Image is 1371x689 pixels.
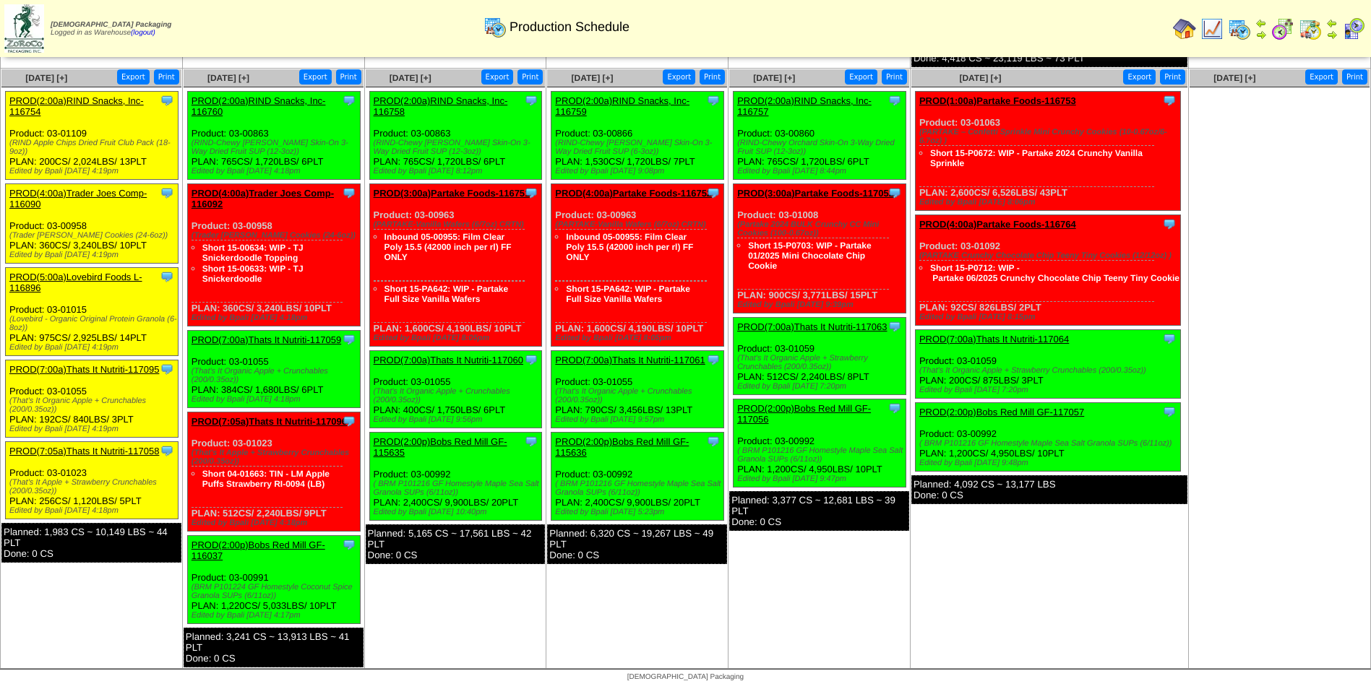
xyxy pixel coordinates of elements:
[551,351,724,428] div: Product: 03-01055 PLAN: 790CS / 3,456LBS / 13PLT
[390,73,431,83] a: [DATE] [+]
[481,69,514,84] button: Export
[547,524,727,564] div: Planned: 6,320 CS ~ 19,267 LBS ~ 49 PLT Done: 0 CS
[571,73,613,83] a: [DATE] [+]
[160,443,174,458] img: Tooltip
[706,434,721,448] img: Tooltip
[919,128,1180,145] div: (PARTAKE – Confetti Sprinkle Mini Crunchy Cookies (10-0.67oz/6-6.7oz) )
[888,319,902,334] img: Tooltip
[9,315,178,332] div: (Lovebird - Organic Original Protein Granola (6-8oz))
[192,139,360,156] div: (RIND-Chewy [PERSON_NAME] Skin-On 3-Way Dried Fruit SUP (12-3oz))
[9,478,178,495] div: (That's It Apple + Strawberry Crunchables (200/0.35oz))
[734,318,906,395] div: Product: 03-01059 PLAN: 512CS / 2,240LBS / 8PLT
[555,415,723,424] div: Edited by Bpali [DATE] 9:57pm
[192,519,360,527] div: Edited by Bpali [DATE] 4:18pm
[737,354,906,371] div: (That's It Organic Apple + Strawberry Crunchables (200/0.35oz))
[729,491,909,531] div: Planned: 3,377 CS ~ 12,681 LBS ~ 39 PLT Done: 0 CS
[9,343,178,352] div: Edited by Bpali [DATE] 4:19pm
[299,69,332,84] button: Export
[342,186,356,200] img: Tooltip
[187,412,360,532] div: Product: 03-01023 PLAN: 512CS / 2,240LBS / 9PLT
[342,93,356,108] img: Tooltip
[192,95,326,117] a: PROD(2:00a)RIND Snacks, Inc-116760
[1342,69,1367,84] button: Print
[483,15,507,38] img: calendarprod.gif
[187,536,360,624] div: Product: 03-00991 PLAN: 1,220CS / 5,033LBS / 10PLT
[734,184,906,313] div: Product: 03-01008 PLAN: 900CS / 3,771LBS / 15PLT
[1,523,181,563] div: Planned: 1,983 CS ~ 10,149 LBS ~ 44 PLT Done: 0 CS
[510,19,629,35] span: Production Schedule
[959,73,1001,83] a: [DATE] [+]
[374,188,530,199] a: PROD(3:00a)Partake Foods-116751
[160,93,174,108] img: Tooltip
[374,415,542,424] div: Edited by Bpali [DATE] 9:56pm
[187,184,360,326] div: Product: 03-00958 PLAN: 360CS / 3,240LBS / 10PLT
[117,69,150,84] button: Export
[737,188,894,199] a: PROD(3:00a)Partake Foods-117052
[930,148,1143,168] a: Short 15-P0672: WIP - Partake 2024 Crunchy Vanilla Sprinkle
[369,184,542,347] div: Product: 03-00963 PLAN: 1,600CS / 4,190LBS / 10PLT
[919,334,1069,344] a: PROD(7:00a)Thats It Nutriti-117064
[160,186,174,200] img: Tooltip
[9,425,178,433] div: Edited by Bpali [DATE] 4:19pm
[374,508,542,516] div: Edited by Bpali [DATE] 10:40pm
[9,167,178,175] div: Edited by Bpali [DATE] 4:19pm
[192,583,360,600] div: (BRM P101224 GF Homestyle Coconut Spice Granola SUPs (6/11oz))
[1160,69,1185,84] button: Print
[6,92,179,180] div: Product: 03-01109 PLAN: 200CS / 2,024LBS / 13PLT
[374,436,507,458] a: PROD(2:00p)Bobs Red Mill GF-115635
[9,95,144,117] a: PROD(2:00a)RIND Snacks, Inc-116754
[706,186,721,200] img: Tooltip
[342,537,356,552] img: Tooltip
[1255,17,1267,29] img: arrowleft.gif
[1162,404,1177,419] img: Tooltip
[1173,17,1196,40] img: home.gif
[555,139,723,156] div: (RIND-Chewy [PERSON_NAME] Skin-On 3-Way Dried Fruit SUP (6-3oz))
[192,416,347,427] a: PROD(7:05a)Thats It Nutriti-117096
[555,95,689,117] a: PROD(2:00a)RIND Snacks, Inc-116759
[737,300,906,309] div: Edited by Bpali [DATE] 9:39pm
[154,69,179,84] button: Print
[6,184,179,264] div: Product: 03-00958 PLAN: 360CS / 3,240LBS / 10PLT
[192,395,360,404] div: Edited by Bpali [DATE] 4:18pm
[192,448,360,466] div: (That's It Apple + Strawberry Crunchables (200/0.35oz))
[202,469,330,489] a: Short 04-01663: TIN - LM Apple Puffs Strawberry RI-0094 (LB)
[51,21,171,37] span: Logged in as Warehouse
[919,366,1180,375] div: (That's It Organic Apple + Strawberry Crunchables (200/0.35oz))
[555,387,723,404] div: (That's It Organic Apple + Crunchables (200/0.35oz))
[517,69,543,84] button: Print
[734,399,906,487] div: Product: 03-00992 PLAN: 1,200CS / 4,950LBS / 10PLT
[1162,331,1177,346] img: Tooltip
[919,95,1076,106] a: PROD(1:00a)Partake Foods-116753
[131,29,155,37] a: (logout)
[342,414,356,428] img: Tooltip
[366,524,546,564] div: Planned: 5,165 CS ~ 17,561 LBS ~ 42 PLT Done: 0 CS
[25,73,67,83] span: [DATE] [+]
[369,92,542,180] div: Product: 03-00863 PLAN: 765CS / 1,720LBS / 6PLT
[737,95,872,117] a: PROD(2:00a)RIND Snacks, Inc-116757
[160,362,174,376] img: Tooltip
[192,334,341,345] a: PROD(7:00a)Thats It Nutriti-117059
[192,367,360,384] div: (That's It Organic Apple + Crunchables (200/0.35oz))
[9,272,142,293] a: PROD(5:00a)Lovebird Foods L-116896
[753,73,795,83] a: [DATE] [+]
[374,480,542,497] div: ( BRM P101216 GF Homestyle Maple Sea Salt Granola SUPs (6/11oz))
[737,382,906,391] div: Edited by Bpali [DATE] 7:20pm
[663,69,695,84] button: Export
[706,93,721,108] img: Tooltip
[1123,69,1156,84] button: Export
[192,188,334,209] a: PROD(4:00a)Trader Joes Comp-116092
[342,332,356,347] img: Tooltip
[1162,217,1177,231] img: Tooltip
[888,186,902,200] img: Tooltip
[737,321,887,332] a: PROD(7:00a)Thats It Nutriti-117063
[9,139,178,156] div: (RIND Apple Chips Dried Fruit Club Pack (18-9oz))
[374,167,542,175] div: Edited by Bpali [DATE] 8:12pm
[919,439,1180,448] div: ( BRM P101216 GF Homestyle Maple Sea Salt Granola SUPs (6/11oz))
[1299,17,1322,40] img: calendarinout.gif
[1213,73,1255,83] a: [DATE] [+]
[9,396,178,414] div: (That's It Organic Apple + Crunchables (200/0.35oz))
[1271,17,1294,40] img: calendarblend.gif
[555,167,723,175] div: Edited by Bpali [DATE] 9:08pm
